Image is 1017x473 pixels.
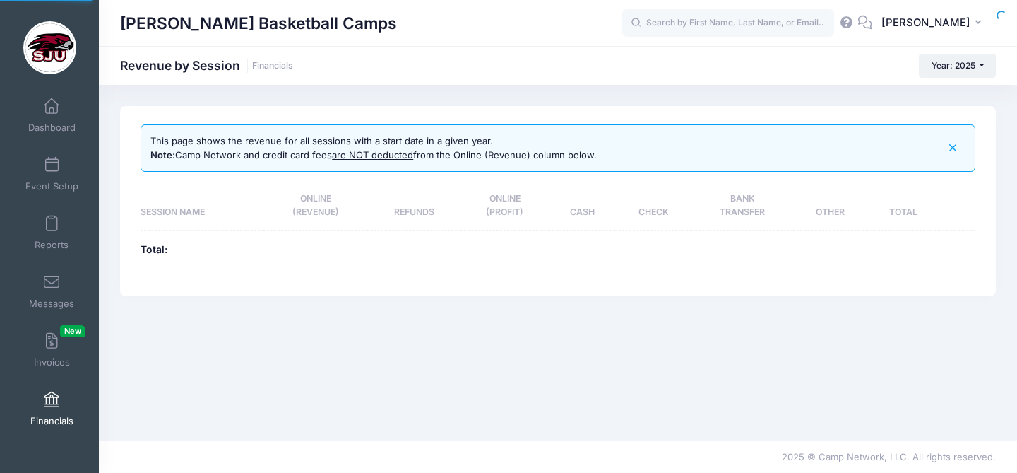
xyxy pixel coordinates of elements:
[28,122,76,134] span: Dashboard
[460,181,549,230] th: Online (Profit)
[18,384,85,433] a: Financials
[30,415,73,427] span: Financials
[29,298,74,310] span: Messages
[622,9,834,37] input: Search by First Name, Last Name, or Email...
[793,181,867,230] th: Other
[18,208,85,257] a: Reports
[60,325,85,337] span: New
[932,60,975,71] span: Year: 2025
[867,181,940,230] th: Total
[18,149,85,199] a: Event Setup
[34,356,70,368] span: Invoices
[23,21,76,74] img: Cindy Griffin Basketball Camps
[150,134,597,162] div: This page shows the revenue for all sessions with a start date in a given year. Camp Network and ...
[35,239,69,251] span: Reports
[263,181,367,230] th: Online (Revenue)
[18,267,85,316] a: Messages
[120,7,397,40] h1: [PERSON_NAME] Basketball Camps
[141,181,263,230] th: Session Name
[615,181,691,230] th: Check
[691,181,793,230] th: Bank Transfer
[367,181,460,230] th: Refunds
[782,451,996,462] span: 2025 © Camp Network, LLC. All rights reserved.
[141,230,263,269] th: Total:
[549,181,615,230] th: Cash
[919,54,996,78] button: Year: 2025
[252,61,293,71] a: Financials
[150,149,175,160] b: Note:
[332,149,413,160] u: are NOT deducted
[120,58,293,73] h1: Revenue by Session
[25,180,78,192] span: Event Setup
[881,15,970,30] span: [PERSON_NAME]
[18,325,85,375] a: InvoicesNew
[18,90,85,140] a: Dashboard
[872,7,996,40] button: [PERSON_NAME]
